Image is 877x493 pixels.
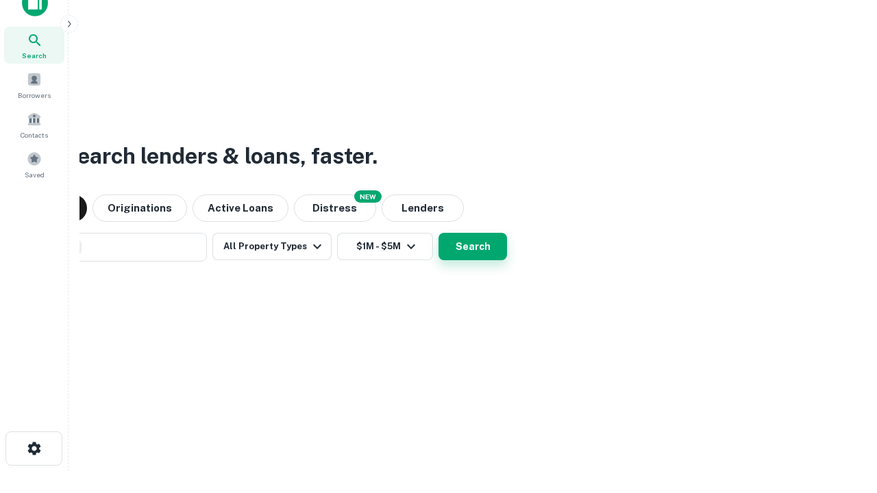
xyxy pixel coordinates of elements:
span: Contacts [21,129,48,140]
button: Originations [92,194,187,222]
span: Saved [25,169,45,180]
div: NEW [354,190,382,203]
span: Search [22,50,47,61]
button: Lenders [382,194,464,222]
button: Search [438,233,507,260]
button: Active Loans [193,194,288,222]
button: $1M - $5M [337,233,433,260]
iframe: Chat Widget [808,383,877,449]
button: Search distressed loans with lien and other non-mortgage details. [294,194,376,222]
a: Contacts [4,106,64,143]
a: Borrowers [4,66,64,103]
button: All Property Types [212,233,332,260]
span: Borrowers [18,90,51,101]
a: Saved [4,146,64,183]
a: Search [4,27,64,64]
h3: Search lenders & loans, faster. [62,140,378,173]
